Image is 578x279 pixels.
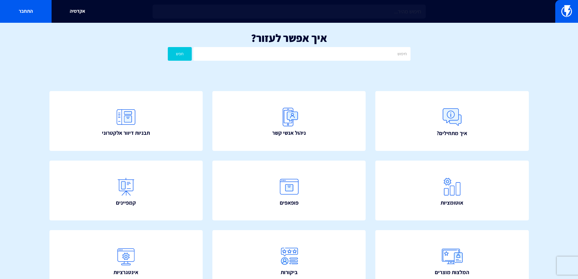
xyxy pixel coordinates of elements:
[212,161,366,221] a: פופאפים
[375,91,529,151] a: איך מתחילים?
[193,47,410,61] input: חיפוש
[49,91,203,151] a: תבניות דיוור אלקטרוני
[272,129,306,137] span: ניהול אנשי קשר
[116,199,136,207] span: קמפיינים
[113,268,138,276] span: אינטגרציות
[49,161,203,221] a: קמפיינים
[437,129,467,137] span: איך מתחילים?
[168,47,192,61] button: חפש
[441,199,463,207] span: אוטומציות
[153,5,426,19] input: חיפוש מהיר...
[9,32,569,44] h1: איך אפשר לעזור?
[281,268,298,276] span: ביקורות
[212,91,366,151] a: ניהול אנשי קשר
[280,199,299,207] span: פופאפים
[102,129,150,137] span: תבניות דיוור אלקטרוני
[375,161,529,221] a: אוטומציות
[435,268,469,276] span: המלצות מוצרים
